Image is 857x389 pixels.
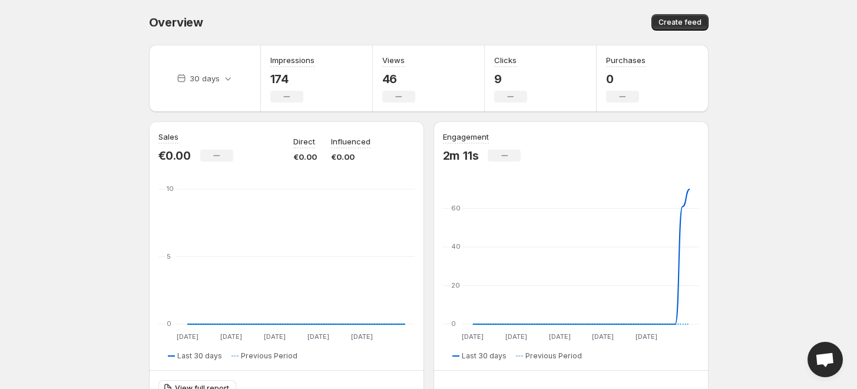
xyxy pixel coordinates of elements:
[331,151,370,163] p: €0.00
[220,332,241,341] text: [DATE]
[293,136,315,147] p: Direct
[659,18,702,27] span: Create feed
[382,54,405,66] h3: Views
[177,351,222,361] span: Last 30 days
[651,14,709,31] button: Create feed
[462,351,507,361] span: Last 30 days
[451,242,461,250] text: 40
[494,54,517,66] h3: Clicks
[382,72,415,86] p: 46
[149,15,203,29] span: Overview
[525,351,582,361] span: Previous Period
[158,131,178,143] h3: Sales
[451,204,461,212] text: 60
[307,332,329,341] text: [DATE]
[443,131,489,143] h3: Engagement
[263,332,285,341] text: [DATE]
[331,136,370,147] p: Influenced
[443,149,479,163] p: 2m 11s
[462,332,484,341] text: [DATE]
[167,252,171,261] text: 5
[176,332,198,341] text: [DATE]
[270,72,315,86] p: 174
[167,319,171,328] text: 0
[350,332,372,341] text: [DATE]
[548,332,570,341] text: [DATE]
[158,149,191,163] p: €0.00
[451,319,456,328] text: 0
[190,72,220,84] p: 30 days
[606,54,646,66] h3: Purchases
[494,72,527,86] p: 9
[293,151,317,163] p: €0.00
[808,342,843,377] a: Open chat
[451,281,460,289] text: 20
[635,332,657,341] text: [DATE]
[606,72,646,86] p: 0
[505,332,527,341] text: [DATE]
[167,184,174,193] text: 10
[241,351,297,361] span: Previous Period
[592,332,614,341] text: [DATE]
[270,54,315,66] h3: Impressions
